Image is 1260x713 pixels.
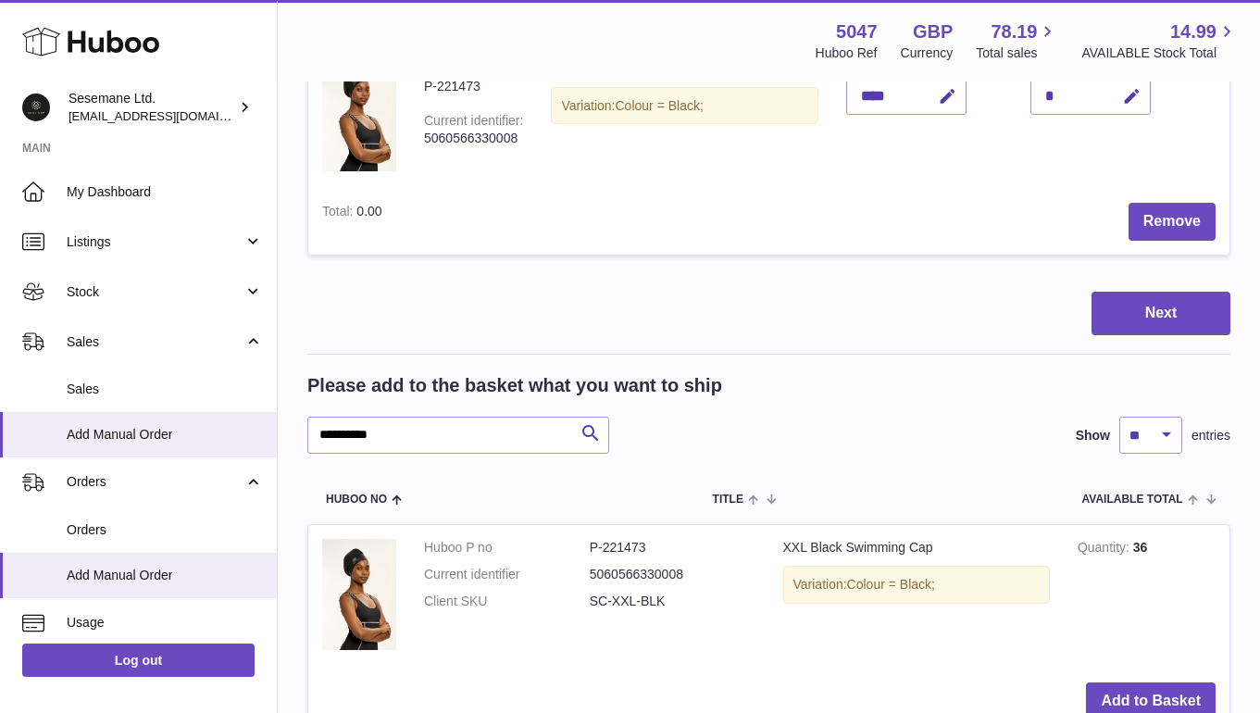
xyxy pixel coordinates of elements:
[67,283,243,301] span: Stock
[322,60,396,171] img: XXL Black Swimming Cap
[1082,494,1183,506] span: AVAILABLE Total
[424,113,523,132] div: Current identifier
[307,373,722,398] h2: Please add to the basket what you want to ship
[847,577,935,592] span: Colour = Black;
[901,44,954,62] div: Currency
[67,521,263,539] span: Orders
[913,19,953,44] strong: GBP
[424,78,523,95] div: P-221473
[976,44,1058,62] span: Total sales
[326,494,387,506] span: Huboo no
[976,19,1058,62] a: 78.19 Total sales
[67,233,243,251] span: Listings
[1129,203,1216,241] button: Remove
[590,539,755,557] dd: P-221473
[537,46,831,190] td: XXL Black Swimming Cap
[67,614,263,632] span: Usage
[322,539,396,650] img: XXL Black Swimming Cap
[590,593,755,610] dd: SC-XXL-BLK
[424,566,590,583] dt: Current identifier
[67,183,263,201] span: My Dashboard
[713,494,743,506] span: Title
[590,566,755,583] dd: 5060566330008
[1092,292,1230,335] button: Next
[424,539,590,557] dt: Huboo P no
[69,90,235,125] div: Sesemane Ltd.
[67,567,263,584] span: Add Manual Order
[1064,525,1229,669] td: 36
[22,644,255,677] a: Log out
[816,44,878,62] div: Huboo Ref
[1081,19,1238,62] a: 14.99 AVAILABLE Stock Total
[67,381,263,398] span: Sales
[356,204,381,219] span: 0.00
[551,87,817,125] div: Variation:
[1170,19,1216,44] span: 14.99
[616,98,704,113] span: Colour = Black;
[424,593,590,610] dt: Client SKU
[67,333,243,351] span: Sales
[67,426,263,444] span: Add Manual Order
[991,19,1037,44] span: 78.19
[1081,44,1238,62] span: AVAILABLE Stock Total
[22,94,50,121] img: info@soulcap.com
[1076,427,1110,444] label: Show
[67,473,243,491] span: Orders
[322,204,356,223] label: Total
[69,108,272,123] span: [EMAIL_ADDRESS][DOMAIN_NAME]
[769,525,1064,669] td: XXL Black Swimming Cap
[1078,540,1133,559] strong: Quantity
[424,130,523,147] div: 5060566330008
[1191,427,1230,444] span: entries
[783,566,1050,604] div: Variation:
[836,19,878,44] strong: 5047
